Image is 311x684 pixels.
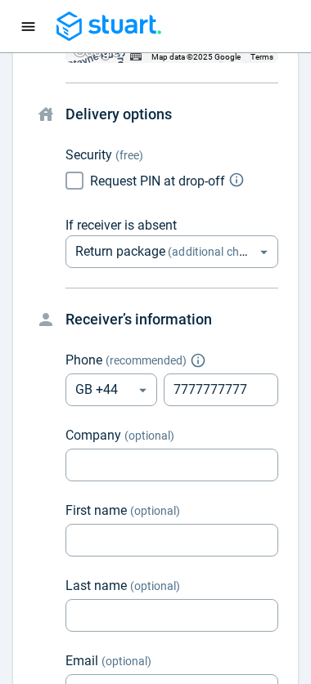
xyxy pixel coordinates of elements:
[70,42,124,63] a: Open this area in Google Maps (opens a new window)
[130,51,142,63] button: Keyboard shortcuts
[65,217,177,233] span: If receiver is absent
[65,578,127,593] span: Last name
[65,352,102,368] span: Phone
[65,103,278,126] h4: Delivery options
[65,235,278,268] div: Return package
[43,11,161,42] a: Blue logo
[130,579,180,592] span: (optional)
[65,145,112,165] p: Security
[115,147,143,163] span: (free)
[70,42,124,63] img: Google
[124,429,174,442] span: (optional)
[65,503,127,518] span: First name
[101,655,151,668] span: (optional)
[65,427,121,443] span: Company
[151,52,241,61] span: Map data ©2025 Google
[232,175,241,185] button: Explain PIN code request
[106,354,187,367] span: ( recommended )
[65,653,98,668] span: Email
[13,11,43,42] button: Navigation menu
[193,355,203,365] button: Explain "Recommended"
[165,244,267,259] span: (additional charge)
[65,373,157,406] div: GB +44
[130,504,180,517] span: (optional)
[90,173,225,189] span: Request PIN at drop-off
[56,11,161,42] img: Blue logo
[250,52,273,61] a: Terms
[65,308,278,331] h4: Receiver’s information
